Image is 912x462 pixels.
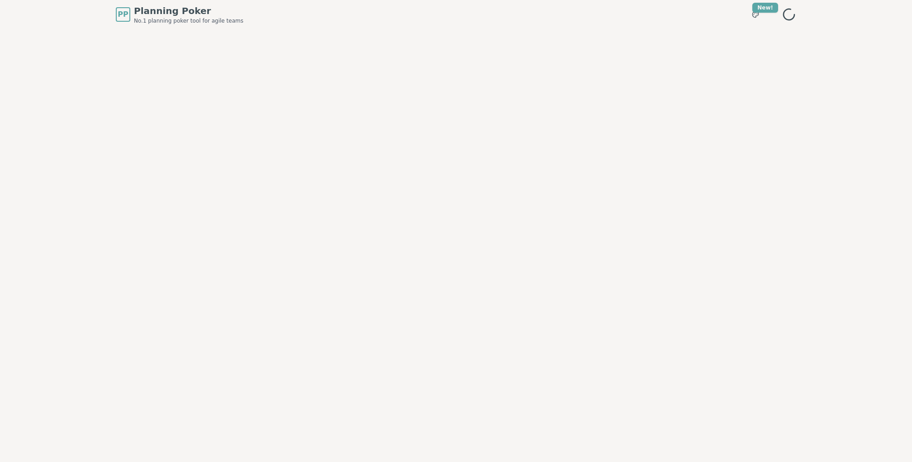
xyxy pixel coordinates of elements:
button: New! [747,6,764,23]
span: No.1 planning poker tool for agile teams [134,17,243,24]
span: Planning Poker [134,5,243,17]
span: PP [118,9,128,20]
div: New! [752,3,778,13]
a: PPPlanning PokerNo.1 planning poker tool for agile teams [116,5,243,24]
